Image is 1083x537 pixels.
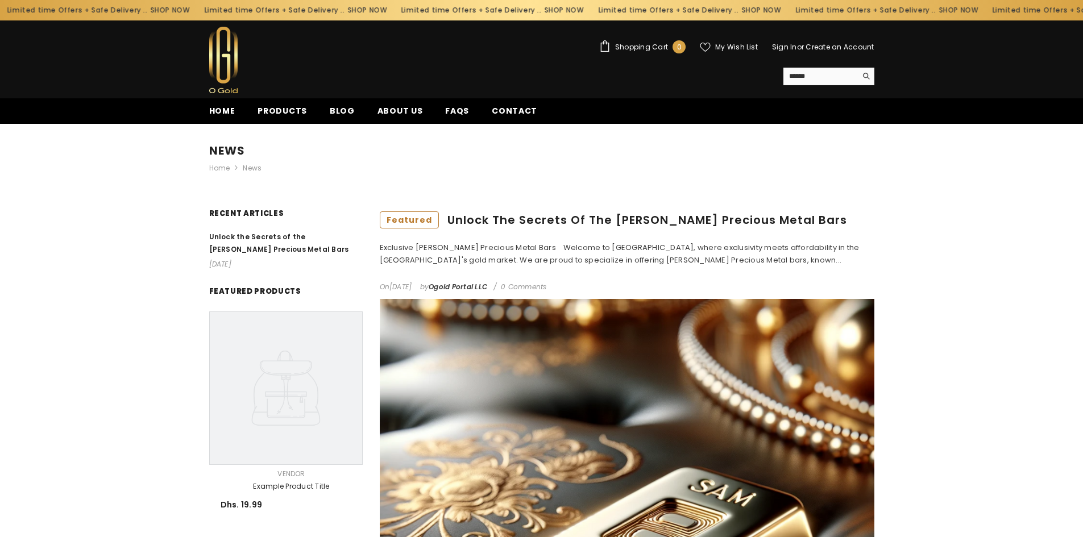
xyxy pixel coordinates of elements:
[258,105,307,117] span: Products
[380,211,874,229] a: featuredUnlock the Secrets of the [PERSON_NAME] Precious Metal Bars
[150,4,189,16] a: SHOP NOW
[380,282,412,292] span: On
[480,105,549,124] a: Contact
[243,162,262,174] span: News
[806,42,874,52] a: Create an Account
[783,68,874,85] summary: Search
[330,105,355,116] span: Blog
[393,1,591,19] div: Limited time Offers + Safe Delivery ..
[209,162,874,211] nav: breadcrumbs
[543,4,583,16] a: SHOP NOW
[209,258,363,270] p: [DATE]
[434,105,480,124] a: FAQs
[445,105,469,116] span: FAQs
[599,40,686,53] a: Shopping Cart
[797,42,804,52] span: or
[380,242,874,267] div: Exclusive [PERSON_NAME] Precious Metal Bars Welcome to [GEOGRAPHIC_DATA], where exclusivity meets...
[209,162,230,174] a: Home
[209,27,238,93] img: Ogold Shop
[380,211,439,229] span: featured
[198,105,247,124] a: Home
[741,4,781,16] a: SHOP NOW
[938,4,978,16] a: SHOP NOW
[221,480,363,493] a: Example product title
[495,282,546,292] span: 0 Comments
[209,282,363,306] h2: Featured Products
[377,105,423,116] span: About us
[420,282,487,292] span: by
[209,232,349,254] span: Unlock the Secrets of the [PERSON_NAME] Precious Metal Bars
[677,41,682,53] span: 0
[700,42,758,52] a: My Wish List
[209,105,235,116] span: Home
[715,44,758,51] span: My Wish List
[209,207,363,228] h2: RECENT ARTICLES
[347,4,387,16] a: SHOP NOW
[389,282,412,292] time: [DATE]
[857,68,874,85] button: Search
[787,1,985,19] div: Limited time Offers + Safe Delivery ..
[246,105,318,124] a: Products
[429,282,487,292] span: Ogold Portal LLC
[366,105,434,124] a: About us
[318,105,366,124] a: Blog
[615,44,668,51] span: Shopping Cart
[221,468,363,480] div: Vendor
[772,42,797,52] a: Sign In
[209,231,363,256] a: link
[221,499,263,510] span: Dhs. 19.99
[591,1,788,19] div: Limited time Offers + Safe Delivery ..
[492,105,537,116] span: Contact
[196,1,393,19] div: Limited time Offers + Safe Delivery ..
[209,124,874,162] h1: News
